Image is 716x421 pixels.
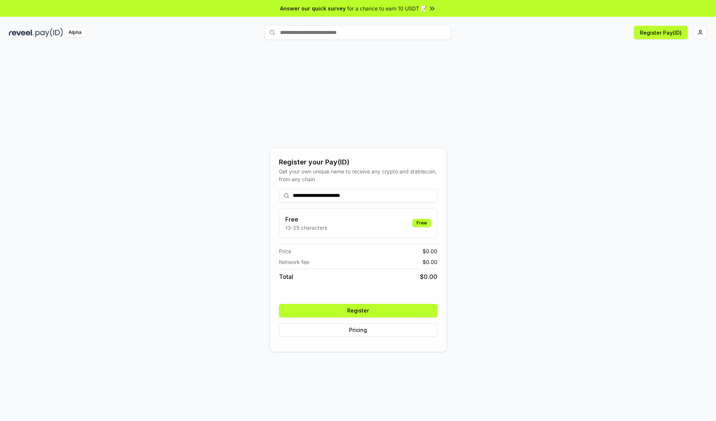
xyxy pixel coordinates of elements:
[279,258,309,266] span: Network fee
[65,28,85,37] div: Alpha
[634,26,688,39] button: Register Pay(ID)
[279,247,291,255] span: Price
[285,224,327,232] p: 13-25 characters
[279,304,437,317] button: Register
[347,4,427,12] span: for a chance to earn 10 USDT 📝
[420,272,437,281] span: $ 0.00
[423,258,437,266] span: $ 0.00
[423,247,437,255] span: $ 0.00
[285,215,327,224] h3: Free
[35,28,63,37] img: pay_id
[280,4,346,12] span: Answer our quick survey
[412,219,431,227] div: Free
[9,28,34,37] img: reveel_dark
[279,157,437,167] div: Register your Pay(ID)
[279,272,293,281] span: Total
[279,323,437,337] button: Pricing
[279,167,437,183] div: Get your own unique name to receive any crypto and stablecoin, from any chain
